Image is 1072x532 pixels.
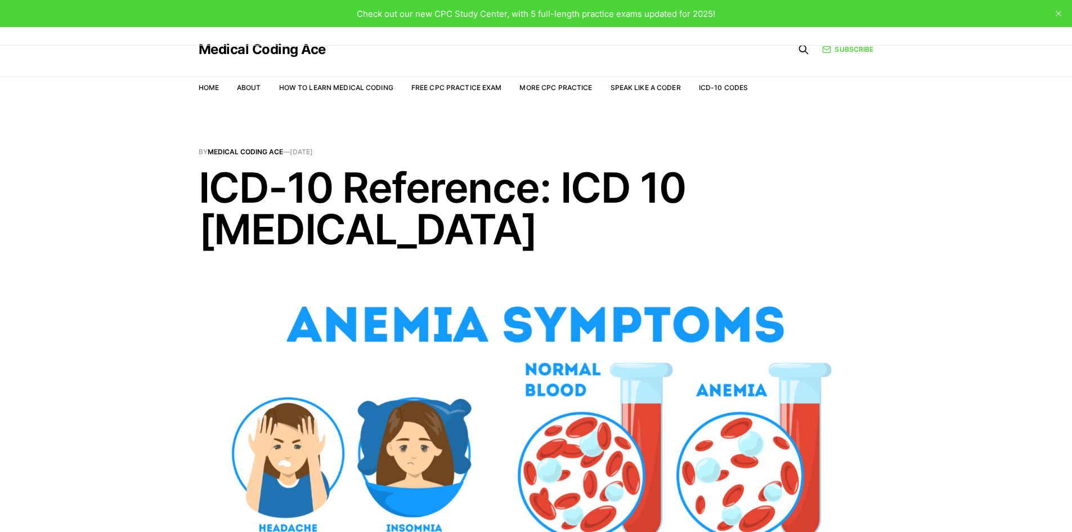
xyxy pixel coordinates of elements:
[889,477,1072,532] iframe: portal-trigger
[237,83,261,92] a: About
[290,147,313,156] time: [DATE]
[822,44,873,55] a: Subscribe
[199,149,874,155] span: By —
[519,83,592,92] a: More CPC Practice
[208,147,283,156] a: Medical Coding Ace
[699,83,748,92] a: ICD-10 Codes
[1049,5,1067,23] button: close
[199,167,874,250] h1: ICD-10 Reference: ICD 10 [MEDICAL_DATA]
[611,83,681,92] a: Speak Like a Coder
[279,83,393,92] a: How to Learn Medical Coding
[411,83,502,92] a: Free CPC Practice Exam
[357,8,715,19] span: Check out our new CPC Study Center, with 5 full-length practice exams updated for 2025!
[199,43,326,56] a: Medical Coding Ace
[199,83,219,92] a: Home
